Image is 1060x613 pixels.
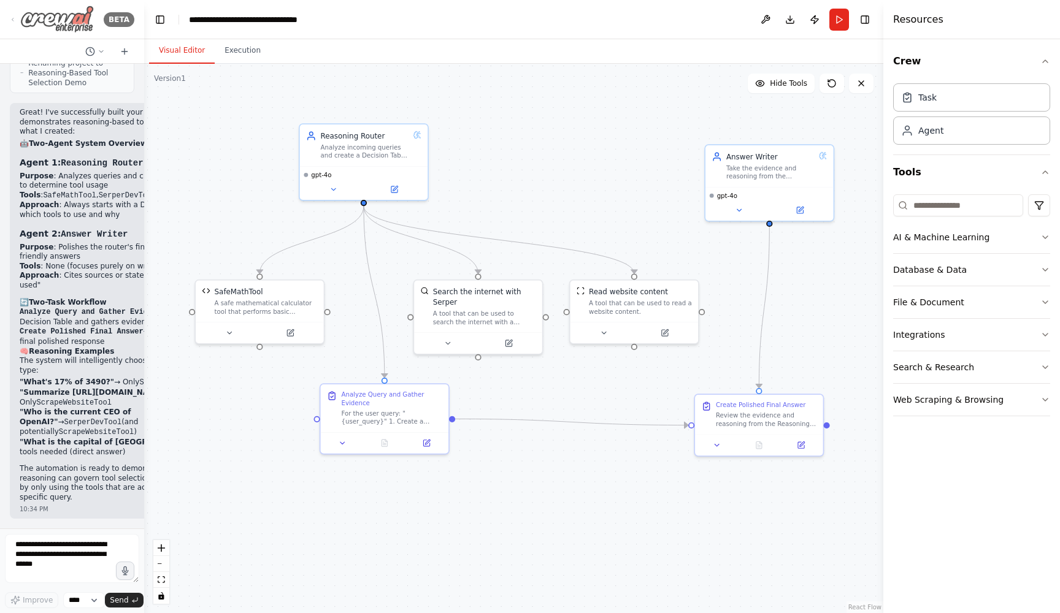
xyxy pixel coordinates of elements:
[20,378,114,386] strong: "What's 17% of 3490?"
[320,383,450,454] div: Analyze Query and Gather EvidenceFor the user query: "{user_query}" 1. Create a Decision Table wi...
[215,38,271,64] button: Execution
[20,108,234,137] p: Great! I've successfully built your automation that demonstrates reasoning-based tool selection. ...
[29,298,107,306] strong: Two-Task Workflow
[455,414,688,430] g: Edge from d15cb777-ef14-4aa9-b477-f5e6bdd660df to 02ae104f-c555-4710-bb0e-de6400c0a33f
[20,438,210,446] strong: "What is the capital of [GEOGRAPHIC_DATA]?"
[20,327,234,346] li: - Writer produces the final polished response
[20,356,234,375] p: The system will intelligently choose tools based on query type:
[748,74,815,93] button: Hide Tools
[20,438,234,457] li: → No tools needed (direct answer)
[311,170,331,179] span: gpt-4o
[737,439,781,451] button: No output available
[29,139,147,148] strong: Two-Agent System Overview
[153,540,169,556] button: zoom in
[893,221,1050,253] button: AI & Machine Learning
[261,327,320,339] button: Open in side panel
[255,206,369,273] g: Edge from bb9a5dfe-a72e-48bc-bd4c-b0298b508264 to 92c7dd6b-4430-4c56-bfe4-723fd45b14c1
[409,437,444,449] button: Open in side panel
[918,124,943,137] div: Agent
[59,428,134,436] code: ScrapeWebsiteTool
[202,287,210,295] img: SafeMathTool
[893,44,1050,78] button: Crew
[420,287,429,295] img: SerperDevTool
[20,388,234,408] li: → Only
[23,595,53,605] span: Improve
[893,319,1050,351] button: Integrations
[215,287,263,297] div: SafeMathTool
[20,6,94,33] img: Logo
[321,143,409,160] div: Analyze incoming queries and create a Decision Table to determine which tools (if any) should be ...
[20,408,131,426] strong: "Who is the current CEO of OpenAI?"
[29,347,114,356] strong: Reasoning Examples
[20,243,53,251] strong: Purpose
[43,191,96,200] code: SafeMathTool
[20,271,234,290] li: : Cites sources or states "No external tools used"
[893,254,1050,286] button: Database & Data
[754,227,775,388] g: Edge from 93dcb87d-2602-4ef0-a6dc-04857b1ce2d5 to 02ae104f-c555-4710-bb0e-de6400c0a33f
[194,280,325,345] div: SafeMathToolSafeMathToolA safe mathematical calculator tool that performs basic arithmetic operat...
[770,78,807,88] span: Hide Tools
[893,286,1050,318] button: File & Document
[589,299,692,316] div: A tool that can be used to read a website content.
[848,604,881,611] a: React Flow attribution
[299,123,429,200] div: Reasoning RouterAnalyze incoming queries and create a Decision Table to determine which tools (if...
[20,327,144,336] code: Create Polished Final Answer
[783,439,819,451] button: Open in side panel
[115,44,134,59] button: Start a new chat
[20,408,234,438] li: → (and potentially )
[694,394,824,457] div: Create Polished Final AnswerReview the evidence and reasoning from the Reasoning Router and creat...
[20,262,234,272] li: : None (focuses purely on writing and synthesis)
[64,418,122,427] code: SerperDevTool
[153,588,169,604] button: toggle interactivity
[20,504,234,514] div: 10:34 PM
[154,74,186,83] div: Version 1
[215,299,318,316] div: A safe mathematical calculator tool that performs basic arithmetic operations and percentage calc...
[433,310,536,326] div: A tool that can be used to search the internet with a search_query. Supports different search typ...
[20,347,234,357] h2: 🧠
[20,298,234,308] h2: 🔄
[569,280,699,345] div: ScrapeWebsiteToolRead website contentA tool that can be used to read a website content.
[726,164,815,180] div: Take the evidence and reasoning from the Reasoning Router and craft a polished, concise final ans...
[61,158,143,168] code: Reasoning Router
[116,562,134,580] button: Click to speak your automation idea
[20,229,128,238] strong: Agent 2:
[20,378,234,388] li: → Only
[20,191,40,199] strong: Tools
[365,183,424,196] button: Open in side panel
[717,191,737,200] span: gpt-4o
[20,191,234,201] li: : , ,
[918,91,937,104] div: Task
[589,287,668,297] div: Read website content
[28,58,124,88] span: Renaming project to Reasoning-Based Tool Selection Demo
[358,206,390,378] g: Edge from bb9a5dfe-a72e-48bc-bd4c-b0298b508264 to d15cb777-ef14-4aa9-b477-f5e6bdd660df
[110,595,128,605] span: Send
[153,556,169,572] button: zoom out
[433,287,536,308] div: Search the internet with Serper
[20,308,166,316] code: Analyze Query and Gather Evidence
[20,200,234,219] li: : Always starts with a Decision Table explaining which tools to use and why
[341,409,442,426] div: For the user query: "{user_query}" 1. Create a Decision Table with these options: - Answer direct...
[105,593,143,607] button: Send
[716,411,816,428] div: Review the evidence and reasoning from the Reasoning Router and create a polished, final answer f...
[577,287,585,295] img: ScrapeWebsiteTool
[770,204,829,216] button: Open in side panel
[893,78,1050,154] div: Crew
[341,390,442,407] div: Analyze Query and Gather Evidence
[153,572,169,588] button: fit view
[726,151,815,162] div: Answer Writer
[20,464,234,502] p: The automation is ready to demonstrate how intelligent reasoning can govern tool selection, ensur...
[893,155,1050,189] button: Tools
[99,191,156,200] code: SerperDevTool
[189,13,327,26] nav: breadcrumb
[149,38,215,64] button: Visual Editor
[20,307,234,327] li: - Router creates Decision Table and gathers evidence
[5,592,58,608] button: Improve
[20,139,234,149] h2: 🤖
[716,401,806,409] div: Create Polished Final Answer
[893,384,1050,416] button: Web Scraping & Browsing
[856,11,874,28] button: Hide right sidebar
[413,280,543,355] div: SerperDevToolSearch the internet with SerperA tool that can be used to search the internet with a...
[704,144,834,221] div: Answer WriterTake the evidence and reasoning from the Reasoning Router and craft a polished, conc...
[20,388,168,397] strong: "Summarize [URL][DOMAIN_NAME]"
[20,172,53,180] strong: Purpose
